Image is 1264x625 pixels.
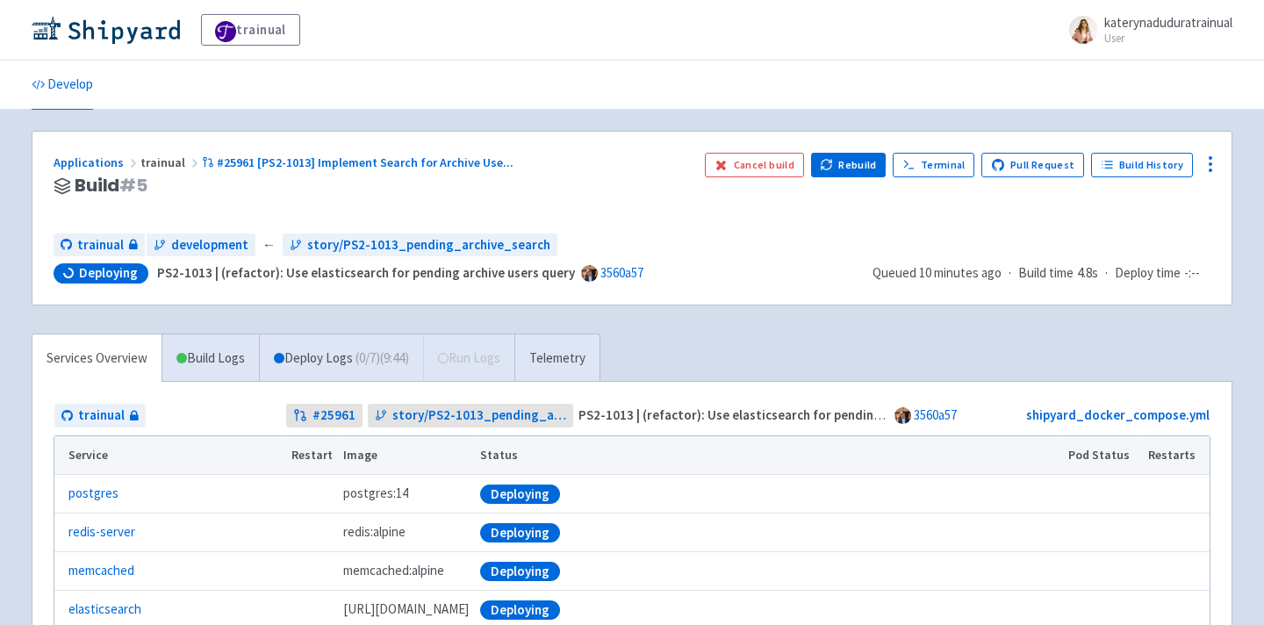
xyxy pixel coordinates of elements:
a: Telemetry [514,334,600,383]
span: development [171,235,248,255]
strong: PS2-1013 | (refactor): Use elasticsearch for pending archive users query [157,264,575,281]
div: Deploying [480,562,560,581]
th: Restarts [1143,436,1210,475]
strong: # 25961 [312,406,355,426]
a: Applications [54,154,140,170]
span: Deploying [79,264,138,282]
a: story/PS2-1013_pending_archive_search [368,404,574,427]
a: Services Overview [32,334,162,383]
a: trainual [54,233,145,257]
strong: PS2-1013 | (refactor): Use elasticsearch for pending archive users query [578,406,996,423]
span: ← [262,235,276,255]
a: katerynaduduratrainual User [1059,16,1232,44]
span: Queued [873,264,1002,281]
th: Pod Status [1063,436,1143,475]
img: Shipyard logo [32,16,180,44]
span: Build [75,176,147,196]
span: postgres:14 [343,484,408,504]
a: #25961 [PS2-1013] Implement Search for Archive Use... [202,154,516,170]
span: [DOMAIN_NAME][URL] [343,600,469,620]
a: Build History [1091,153,1193,177]
a: Pull Request [981,153,1084,177]
a: Terminal [893,153,974,177]
a: Develop [32,61,93,110]
a: 3560a57 [914,406,957,423]
a: redis-server [68,522,135,542]
span: redis:alpine [343,522,406,542]
small: User [1104,32,1232,44]
a: #25961 [286,404,363,427]
a: Deploy Logs (0/7)(9:44) [259,334,423,383]
span: story/PS2-1013_pending_archive_search [392,406,567,426]
th: Service [54,436,285,475]
time: 10 minutes ago [919,264,1002,281]
a: trainual [54,404,146,427]
button: Cancel build [705,153,804,177]
span: Build time [1018,263,1074,284]
a: postgres [68,484,118,504]
span: -:-- [1184,263,1200,284]
a: 3560a57 [600,264,643,281]
span: trainual [140,154,202,170]
a: story/PS2-1013_pending_archive_search [283,233,557,257]
th: Restart [285,436,338,475]
span: #25961 [PS2-1013] Implement Search for Archive Use ... [217,154,513,170]
span: # 5 [119,173,147,198]
a: memcached [68,561,134,581]
span: trainual [78,406,125,426]
span: ( 0 / 7 ) (9:44) [355,348,409,369]
th: Status [475,436,1063,475]
div: · · [873,263,1210,284]
div: Deploying [480,485,560,504]
span: memcached:alpine [343,561,444,581]
a: development [147,233,255,257]
div: Deploying [480,523,560,542]
button: Rebuild [811,153,887,177]
span: 4.8s [1077,263,1098,284]
span: Deploy time [1115,263,1181,284]
a: Build Logs [162,334,259,383]
span: trainual [77,235,124,255]
a: trainual [201,14,300,46]
div: Deploying [480,600,560,620]
a: elasticsearch [68,600,141,620]
a: shipyard_docker_compose.yml [1026,406,1210,423]
th: Image [338,436,475,475]
span: katerynaduduratrainual [1104,14,1232,31]
span: story/PS2-1013_pending_archive_search [307,235,550,255]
